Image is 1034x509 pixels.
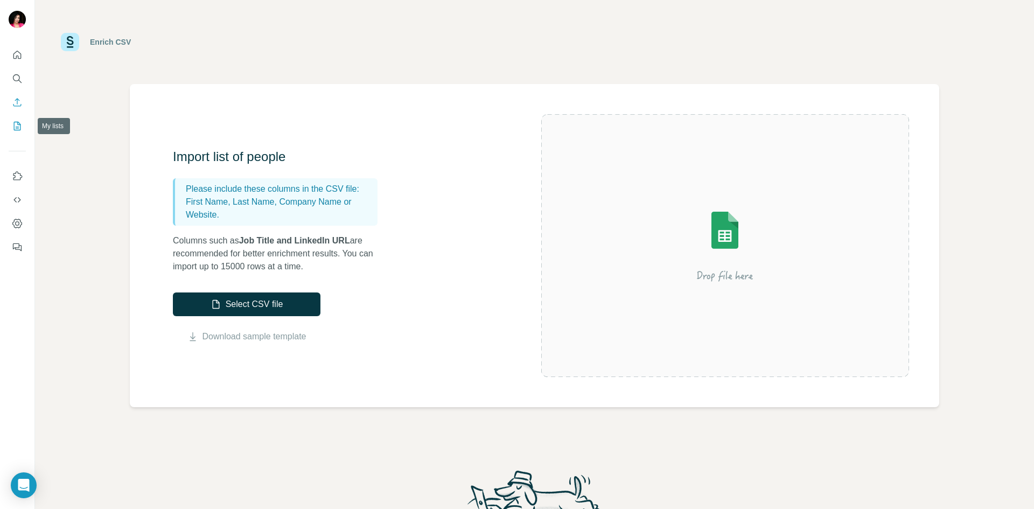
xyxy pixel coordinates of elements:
button: Download sample template [173,330,320,343]
a: Download sample template [202,330,306,343]
button: Quick start [9,45,26,65]
h3: Import list of people [173,148,388,165]
span: Job Title and LinkedIn URL [239,236,350,245]
button: Search [9,69,26,88]
button: Select CSV file [173,292,320,316]
img: Surfe Illustration - Drop file here or select below [628,181,822,310]
img: Avatar [9,11,26,28]
p: Columns such as are recommended for better enrichment results. You can import up to 15000 rows at... [173,234,388,273]
button: Enrich CSV [9,93,26,112]
div: Open Intercom Messenger [11,472,37,498]
p: First Name, Last Name, Company Name or Website. [186,196,373,221]
button: Dashboard [9,214,26,233]
button: Use Surfe API [9,190,26,210]
div: Enrich CSV [90,37,131,47]
p: Please include these columns in the CSV file: [186,183,373,196]
img: Surfe Logo [61,33,79,51]
button: My lists [9,116,26,136]
button: Feedback [9,238,26,257]
button: Use Surfe on LinkedIn [9,166,26,186]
